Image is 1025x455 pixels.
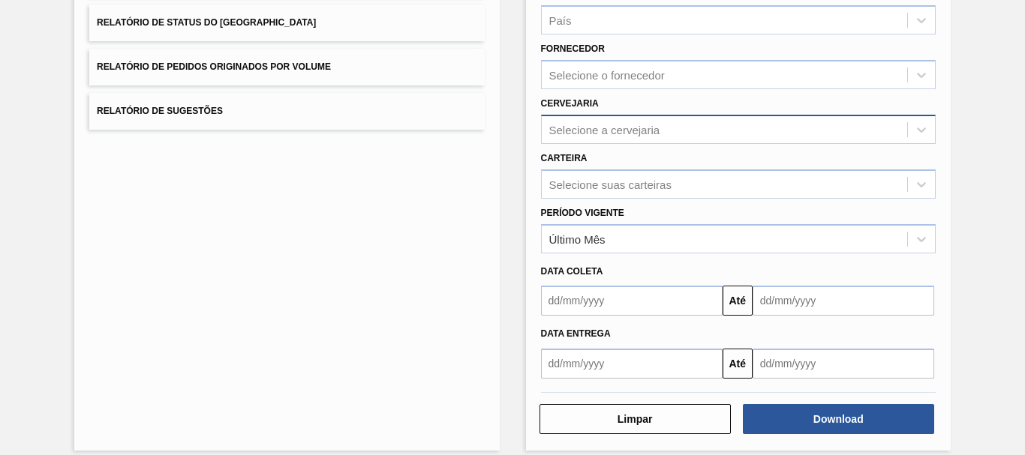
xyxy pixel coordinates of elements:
[723,286,753,316] button: Até
[97,61,331,72] span: Relatório de Pedidos Originados por Volume
[89,4,484,41] button: Relatório de Status do [GEOGRAPHIC_DATA]
[541,266,603,277] span: Data coleta
[97,17,316,28] span: Relatório de Status do [GEOGRAPHIC_DATA]
[541,153,588,163] label: Carteira
[540,404,731,434] button: Limpar
[549,123,660,136] div: Selecione a cervejaria
[549,69,665,82] div: Selecione o fornecedor
[541,328,611,339] span: Data entrega
[549,232,606,245] div: Último Mês
[89,49,484,85] button: Relatório de Pedidos Originados por Volume
[753,349,934,379] input: dd/mm/yyyy
[541,286,723,316] input: dd/mm/yyyy
[541,43,605,54] label: Fornecedor
[723,349,753,379] button: Até
[549,14,572,27] div: País
[549,178,672,190] div: Selecione suas carteiras
[743,404,934,434] button: Download
[97,106,223,116] span: Relatório de Sugestões
[541,208,624,218] label: Período Vigente
[89,93,484,130] button: Relatório de Sugestões
[541,98,599,109] label: Cervejaria
[753,286,934,316] input: dd/mm/yyyy
[541,349,723,379] input: dd/mm/yyyy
